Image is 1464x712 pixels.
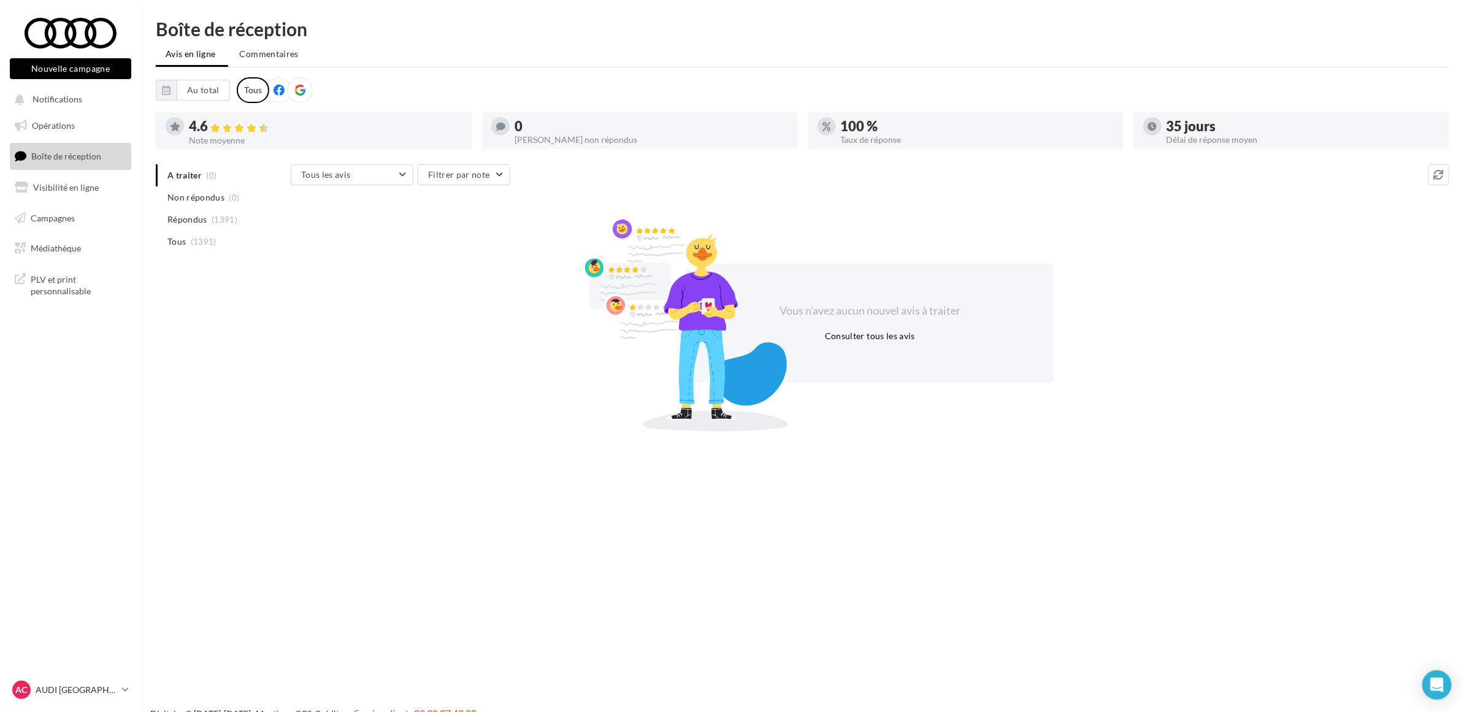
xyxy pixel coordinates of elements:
a: Boîte de réception [7,143,134,169]
button: Au total [156,80,230,101]
div: Taux de réponse [841,136,1114,144]
button: Au total [177,80,230,101]
span: Visibilité en ligne [33,182,99,193]
span: Médiathèque [31,243,81,253]
span: Commentaires [240,48,299,59]
span: Non répondus [167,191,224,204]
span: Boîte de réception [31,151,101,161]
div: Vous n'avez aucun nouvel avis à traiter [765,303,976,319]
button: Nouvelle campagne [10,58,131,79]
span: (1391) [191,237,217,247]
span: (0) [229,193,240,202]
div: Boîte de réception [156,20,1449,38]
button: Filtrer par note [418,164,510,185]
a: Opérations [7,113,134,139]
div: Tous [237,77,269,103]
span: Opérations [32,120,75,131]
button: Tous les avis [291,164,413,185]
span: (1391) [212,215,237,224]
div: 100 % [841,120,1114,133]
a: Visibilité en ligne [7,175,134,201]
div: Open Intercom Messenger [1422,670,1452,700]
button: Consulter tous les avis [820,329,920,343]
div: 35 jours [1167,120,1439,133]
div: [PERSON_NAME] non répondus [515,136,788,144]
span: AC [16,684,28,696]
span: Tous [167,235,186,248]
span: Campagnes [31,212,75,223]
span: Tous les avis [301,169,351,180]
span: Notifications [33,94,82,105]
div: 4.6 [189,120,462,134]
a: Médiathèque [7,235,134,261]
a: AC AUDI [GEOGRAPHIC_DATA] [10,678,131,702]
a: Campagnes [7,205,134,231]
div: Délai de réponse moyen [1167,136,1439,144]
span: PLV et print personnalisable [31,271,126,297]
div: Note moyenne [189,136,462,145]
span: Répondus [167,213,207,226]
p: AUDI [GEOGRAPHIC_DATA] [36,684,117,696]
a: PLV et print personnalisable [7,266,134,302]
div: 0 [515,120,788,133]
